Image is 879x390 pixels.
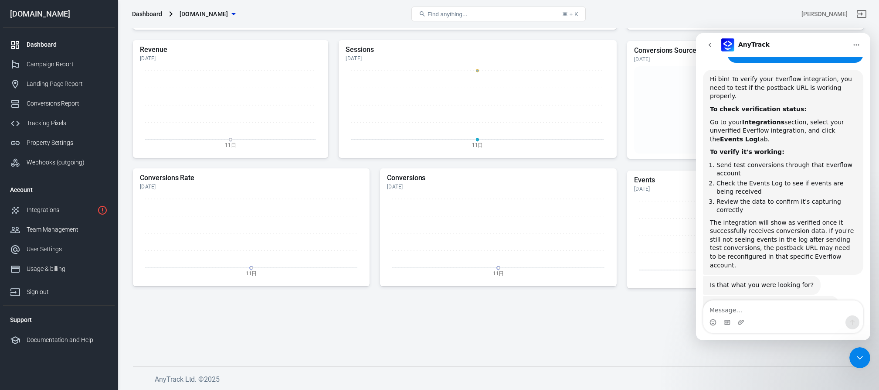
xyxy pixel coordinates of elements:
div: AnyTrack says… [7,263,167,352]
li: Account [3,179,115,200]
button: Find anything...⌘ + K [411,7,586,21]
div: Team Management [27,225,108,234]
h6: AnyTrack Ltd. © 2025 [155,374,808,385]
div: [DATE] [140,183,363,190]
button: Upload attachment [41,286,48,293]
div: Account id: I2Uq4N7g [801,10,848,19]
li: Support [3,309,115,330]
div: [DATE] [346,55,609,62]
div: Conversions Report [27,99,108,108]
div: Documentation and Help [27,335,108,345]
div: ⌘ + K [562,11,578,17]
tspan: 11日 [246,270,257,276]
a: Usage & billing [3,259,115,279]
a: Sign out [851,3,872,24]
div: Tracking Pixels [27,119,108,128]
div: Property Settings [27,138,108,147]
tspan: 11日 [493,270,504,276]
h5: Conversions Sources [634,46,857,55]
div: [DATE] [140,55,321,62]
iframe: Intercom live chat [849,347,870,368]
a: Tracking Pixels [3,113,115,133]
div: Dashboard [132,10,162,18]
a: Team Management [3,220,115,239]
div: Integrations [27,205,94,215]
tspan: 11日 [472,142,483,148]
div: Dashboard [27,40,108,49]
tspan: 11日 [225,142,236,148]
div: Webhooks (outgoing) [27,158,108,167]
h5: Revenue [140,45,321,54]
div: [DATE] [634,56,857,63]
div: Usage & billing [27,264,108,274]
a: Landing Page Report [3,74,115,94]
a: Campaign Report [3,55,115,74]
svg: 1 networks not verified yet [97,205,108,216]
a: Dashboard [3,35,115,55]
button: Send a message… [149,282,163,296]
a: Conversions Report [3,94,115,113]
button: Gif picker [27,286,34,293]
h5: Conversions Rate [140,174,363,182]
div: If you need further assistance with verifying your Everflow account or troubleshooting the unveri... [7,263,143,333]
a: Webhooks (outgoing) [3,153,115,172]
span: productreviewsweb.com [180,9,228,20]
h5: Events [634,176,857,185]
button: Emoji picker [14,286,20,293]
a: Sign out [3,279,115,302]
textarea: Message… [7,267,167,282]
div: Landing Page Report [27,79,108,89]
a: Integrations [3,200,115,220]
div: [DATE] [634,185,857,192]
iframe: Intercom live chat [696,33,870,340]
div: [DATE] [387,183,610,190]
a: User Settings [3,239,115,259]
h5: Sessions [346,45,609,54]
span: Find anything... [428,11,467,17]
div: [DOMAIN_NAME] [3,10,115,18]
h5: Conversions [387,174,610,182]
a: Property Settings [3,133,115,153]
div: Campaign Report [27,60,108,69]
div: User Settings [27,245,108,254]
div: Sign out [27,287,108,297]
button: [DOMAIN_NAME] [176,6,239,22]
